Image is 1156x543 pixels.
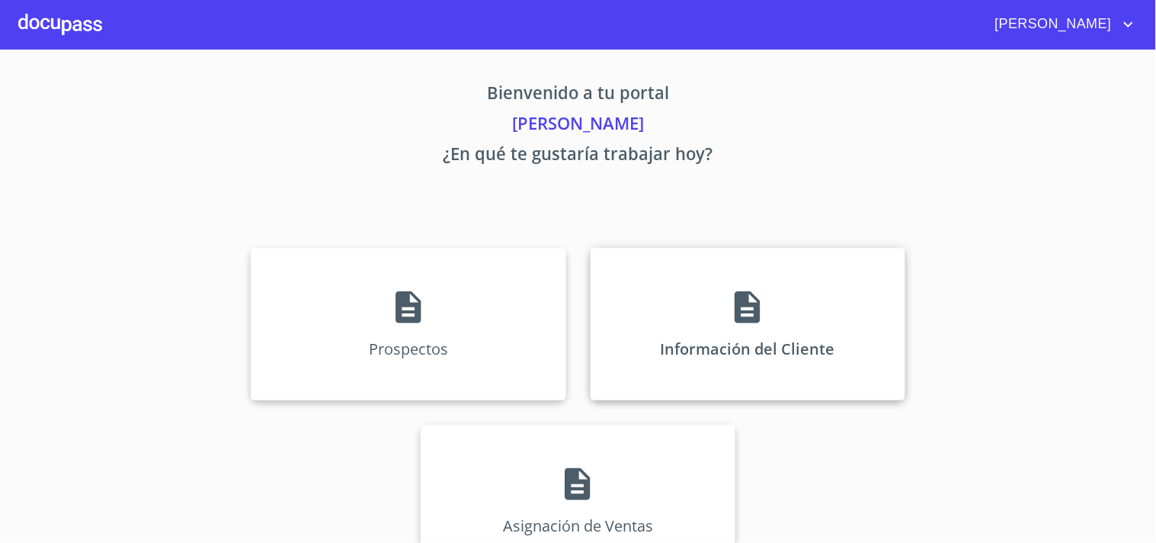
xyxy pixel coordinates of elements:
p: Bienvenido a tu portal [109,80,1048,111]
p: ¿En qué te gustaría trabajar hoy? [109,141,1048,172]
p: Prospectos [369,339,448,359]
p: Asignación de Ventas [503,516,653,536]
button: account of current user [984,12,1138,37]
span: [PERSON_NAME] [984,12,1119,37]
p: [PERSON_NAME] [109,111,1048,141]
p: Información del Cliente [661,339,835,359]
